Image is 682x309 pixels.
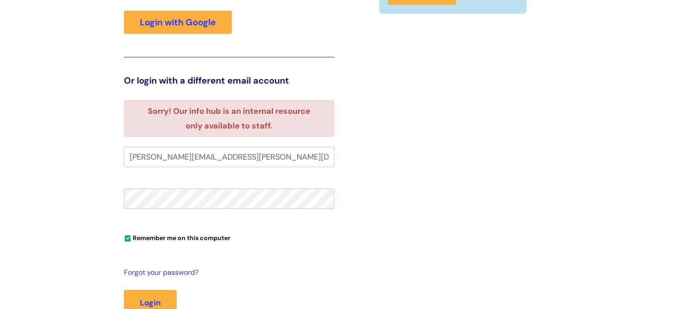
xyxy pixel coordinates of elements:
[139,104,318,133] li: Sorry! Our info hub is an internal resource only available to staff.
[124,232,230,242] label: Remember me on this computer
[124,147,334,167] input: Your e-mail address
[125,236,131,241] input: Remember me on this computer
[124,230,334,245] div: You can uncheck this option if you're logging in from a shared device
[124,266,330,279] a: Forgot your password?
[124,75,334,86] h3: Or login with a different email account
[124,11,232,34] a: Login with Google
